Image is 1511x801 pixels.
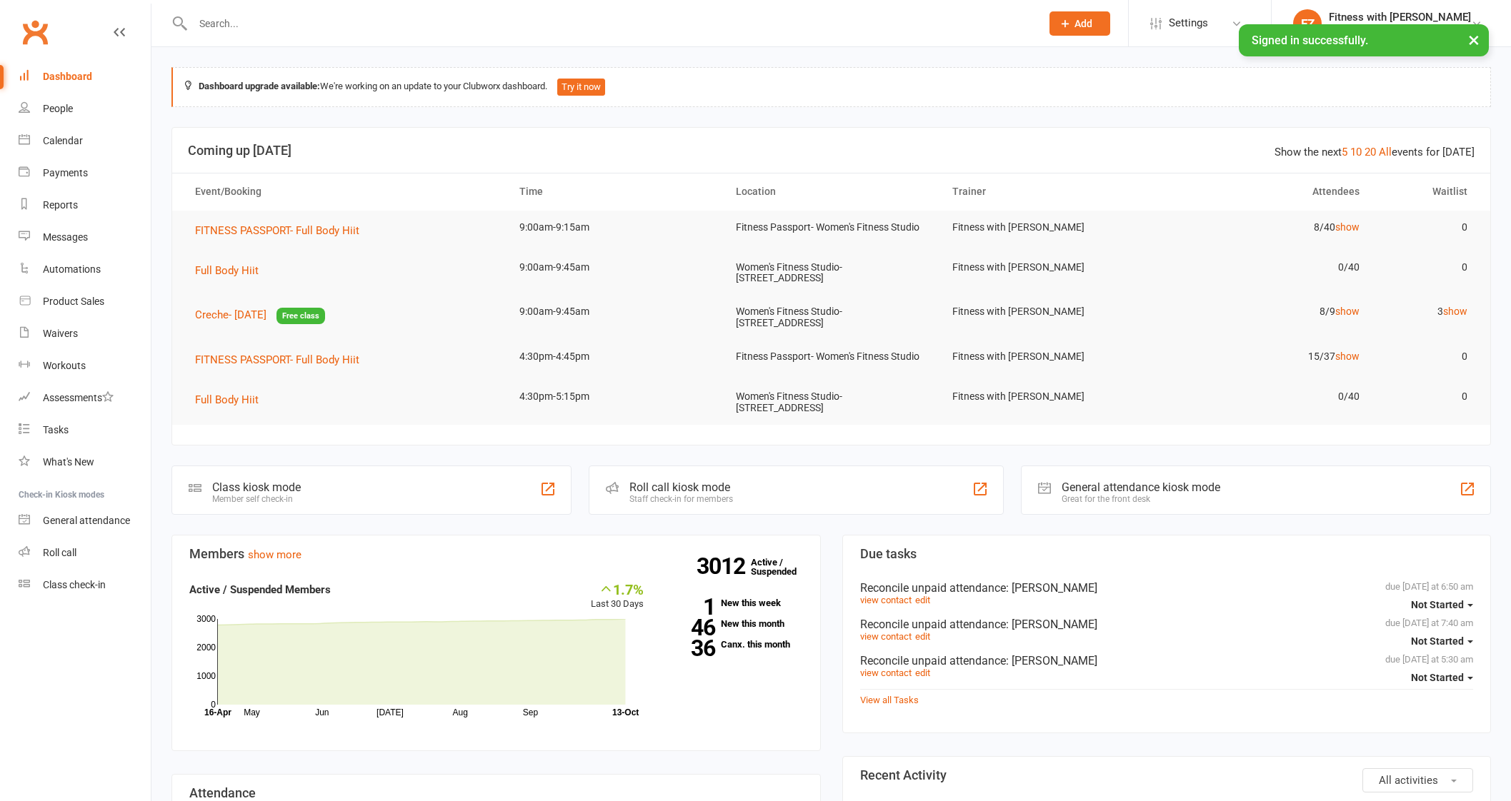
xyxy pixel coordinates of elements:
td: 8/40 [1156,211,1372,244]
strong: Active / Suspended Members [189,583,331,596]
button: FITNESS PASSPORT- Full Body Hiit [195,351,369,368]
td: Fitness with [PERSON_NAME] [939,251,1156,284]
h3: Members [189,547,803,561]
div: People [43,103,73,114]
td: 9:00am-9:15am [507,211,723,244]
a: edit [915,631,930,642]
div: Last 30 Days [591,581,644,612]
td: 0/40 [1156,251,1372,284]
strong: 3012 [697,555,751,577]
a: view contact [860,631,912,642]
div: Fitness with [PERSON_NAME] [1329,24,1471,36]
div: Workouts [43,360,86,371]
a: show [1335,306,1360,317]
td: Fitness Passport- Women's Fitness Studio [723,340,939,373]
span: Creche- [DATE] [195,308,266,321]
a: edit [915,667,930,678]
td: Women's Fitness Studio- [STREET_ADDRESS] [723,251,939,296]
span: : [PERSON_NAME] [1006,654,1097,667]
div: Automations [43,263,101,275]
a: People [19,93,151,125]
a: 20 [1365,146,1376,158]
a: Clubworx [17,14,53,50]
span: Full Body Hiit [195,393,259,406]
button: FITNESS PASSPORT- Full Body Hiit [195,222,369,239]
a: Messages [19,221,151,253]
div: Calendar [43,135,83,146]
button: Not Started [1411,665,1473,690]
div: Reports [43,199,78,211]
a: 10 [1350,146,1362,158]
button: Not Started [1411,628,1473,654]
div: 1.7% [591,581,644,597]
span: Free class [276,308,325,324]
a: edit [915,595,930,605]
a: Roll call [19,537,151,569]
strong: Dashboard upgrade available: [199,81,320,91]
h3: Coming up [DATE] [188,143,1475,158]
div: Waivers [43,328,78,339]
a: Tasks [19,414,151,446]
span: All activities [1379,774,1438,787]
a: Class kiosk mode [19,569,151,601]
a: show [1335,351,1360,362]
a: 36Canx. this month [665,640,802,649]
div: Class check-in [43,579,106,590]
th: Trainer [939,173,1156,210]
div: Fitness with [PERSON_NAME] [1329,11,1471,24]
a: Calendar [19,125,151,157]
div: Dashboard [43,71,92,82]
a: 46New this month [665,619,802,628]
div: FZ [1293,9,1322,38]
input: Search... [189,14,1031,34]
td: 9:00am-9:45am [507,295,723,328]
div: Tasks [43,424,69,435]
a: General attendance kiosk mode [19,505,151,537]
div: Show the next events for [DATE] [1275,143,1475,161]
strong: 36 [665,638,715,659]
a: Product Sales [19,286,151,318]
a: Payments [19,157,151,189]
div: Member self check-in [212,494,301,504]
button: Full Body Hiit [195,262,269,279]
button: All activities [1362,768,1473,792]
td: 0 [1372,251,1480,284]
a: Automations [19,253,151,286]
div: Roll call kiosk mode [629,480,733,494]
span: Not Started [1411,672,1464,683]
td: 8/9 [1156,295,1372,328]
td: 0/40 [1156,380,1372,413]
strong: 46 [665,617,715,638]
td: 0 [1372,211,1480,244]
a: Waivers [19,318,151,350]
th: Location [723,173,939,210]
th: Waitlist [1372,173,1480,210]
a: What's New [19,446,151,478]
td: 9:00am-9:45am [507,251,723,284]
span: : [PERSON_NAME] [1006,581,1097,595]
th: Attendees [1156,173,1372,210]
strong: 1 [665,596,715,618]
td: 4:30pm-5:15pm [507,380,723,413]
th: Event/Booking [182,173,507,210]
td: 3 [1372,295,1480,328]
span: FITNESS PASSPORT- Full Body Hiit [195,224,359,237]
a: Reports [19,189,151,221]
a: view contact [860,595,912,605]
div: Roll call [43,547,76,558]
button: × [1461,24,1487,55]
span: : [PERSON_NAME] [1006,618,1097,631]
a: View all Tasks [860,695,919,705]
div: General attendance kiosk mode [1062,480,1220,494]
div: Reconcile unpaid attendance [860,654,1474,667]
div: Reconcile unpaid attendance [860,618,1474,631]
a: Dashboard [19,61,151,93]
td: 4:30pm-4:45pm [507,340,723,373]
div: Staff check-in for members [629,494,733,504]
div: What's New [43,456,94,468]
div: Messages [43,231,88,243]
div: Payments [43,167,88,178]
a: 3012Active / Suspended [751,547,814,587]
td: Fitness with [PERSON_NAME] [939,211,1156,244]
h3: Recent Activity [860,768,1474,782]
